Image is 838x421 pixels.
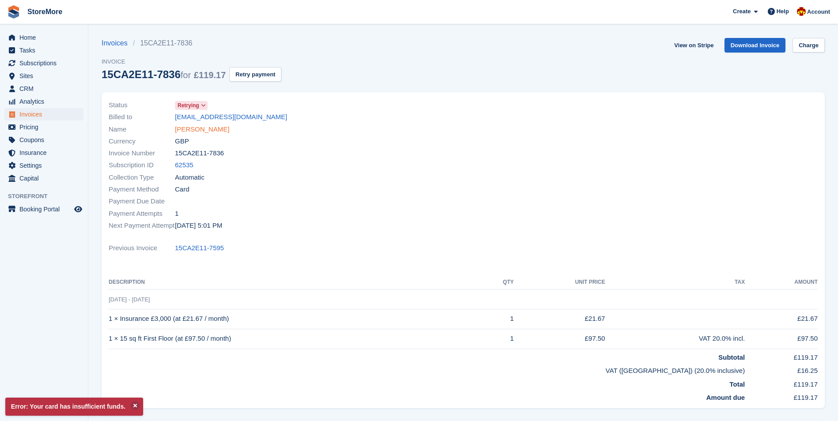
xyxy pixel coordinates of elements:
span: Subscriptions [19,57,72,69]
img: Store More Team [797,7,806,16]
span: [DATE] - [DATE] [109,296,150,303]
span: Currency [109,136,175,147]
span: Invoices [19,108,72,120]
span: Name [109,124,175,135]
button: Retry payment [229,67,281,82]
span: Invoice [102,57,281,66]
span: Subscription ID [109,160,175,170]
td: 1 × Insurance £3,000 (at £21.67 / month) [109,309,481,329]
a: StoreMore [24,4,66,19]
a: menu [4,121,83,133]
a: Retrying [175,100,208,110]
th: Tax [605,275,745,289]
a: 62535 [175,160,193,170]
span: Retrying [178,101,199,109]
strong: Subtotal [718,353,745,361]
span: Settings [19,159,72,172]
span: CRM [19,83,72,95]
td: £119.17 [745,389,818,403]
span: Help [777,7,789,16]
span: GBP [175,136,189,147]
span: Sites [19,70,72,82]
a: menu [4,108,83,120]
span: Home [19,31,72,44]
span: Previous Invoice [109,243,175,253]
span: Storefront [8,192,88,201]
span: Status [109,100,175,110]
td: £97.50 [745,329,818,349]
a: menu [4,83,83,95]
a: menu [4,44,83,56]
td: 1 [481,329,514,349]
a: menu [4,134,83,146]
td: £119.17 [745,349,818,362]
span: Coupons [19,134,72,146]
a: View on Stripe [671,38,717,53]
a: menu [4,147,83,159]
span: Tasks [19,44,72,56]
th: QTY [481,275,514,289]
span: Capital [19,172,72,184]
td: VAT ([GEOGRAPHIC_DATA]) (20.0% inclusive) [109,362,745,376]
td: £119.17 [745,376,818,390]
div: 15CA2E11-7836 [102,68,226,80]
span: Billed to [109,112,175,122]
a: menu [4,203,83,215]
span: Payment Attempts [109,209,175,219]
span: Account [807,8,830,16]
span: Pricing [19,121,72,133]
a: menu [4,172,83,184]
td: 1 [481,309,514,329]
a: menu [4,31,83,44]
strong: Amount due [706,394,745,401]
span: Card [175,184,190,195]
span: Collection Type [109,173,175,183]
img: stora-icon-8386f47178a22dfd0bd8f6a31ec36ba5ce8667c1dd55bd0f319d3a0aa187defe.svg [7,5,20,19]
span: Invoice Number [109,148,175,158]
div: VAT 20.0% incl. [605,334,745,344]
td: £21.67 [745,309,818,329]
span: Create [733,7,751,16]
td: 1 × 15 sq ft First Floor (at £97.50 / month) [109,329,481,349]
a: Invoices [102,38,133,49]
strong: Total [730,380,745,388]
a: Preview store [73,204,83,214]
nav: breadcrumbs [102,38,281,49]
a: menu [4,70,83,82]
span: Insurance [19,147,72,159]
a: Charge [792,38,825,53]
th: Amount [745,275,818,289]
a: menu [4,95,83,108]
th: Unit Price [514,275,605,289]
span: Payment Method [109,184,175,195]
span: Payment Due Date [109,196,175,207]
span: for [181,70,191,80]
td: £21.67 [514,309,605,329]
span: £119.17 [194,70,226,80]
th: Description [109,275,481,289]
p: Error: Your card has insufficient funds. [5,398,143,416]
a: [EMAIL_ADDRESS][DOMAIN_NAME] [175,112,287,122]
span: 15CA2E11-7836 [175,148,224,158]
td: £16.25 [745,362,818,376]
span: 1 [175,209,178,219]
span: Booking Portal [19,203,72,215]
a: Download Invoice [724,38,786,53]
span: Automatic [175,173,205,183]
a: menu [4,159,83,172]
span: Analytics [19,95,72,108]
td: £97.50 [514,329,605,349]
span: Next Payment Attempt [109,221,175,231]
a: menu [4,57,83,69]
a: [PERSON_NAME] [175,124,229,135]
time: 2025-08-25 16:01:43 UTC [175,221,222,231]
a: 15CA2E11-7595 [175,243,224,253]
